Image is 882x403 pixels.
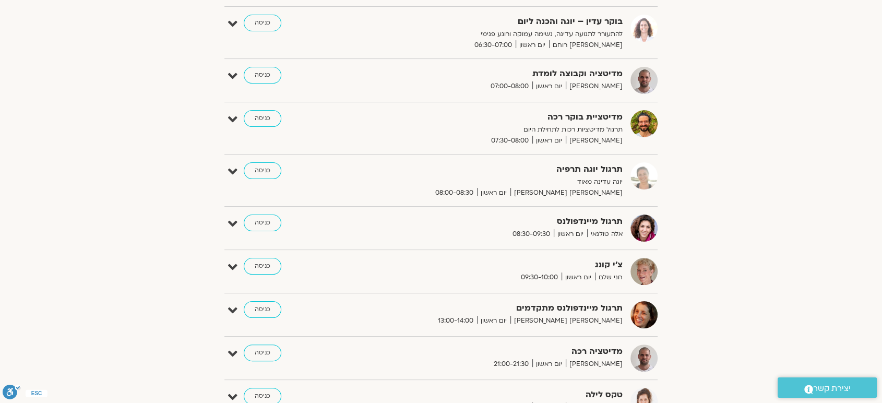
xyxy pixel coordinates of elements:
[532,135,566,146] span: יום ראשון
[487,135,532,146] span: 07:30-08:00
[566,81,623,92] span: [PERSON_NAME]
[566,135,623,146] span: [PERSON_NAME]
[532,81,566,92] span: יום ראשון
[595,272,623,283] span: חני שלם
[244,162,281,179] a: כניסה
[244,67,281,84] a: כניסה
[532,359,566,370] span: יום ראשון
[434,315,477,326] span: 13:00-14:00
[244,15,281,31] a: כניסה
[509,229,554,240] span: 08:30-09:30
[367,176,623,187] p: יוגה עדינה מאוד
[367,215,623,229] strong: תרגול מיינדפולנס
[244,215,281,231] a: כניסה
[566,359,623,370] span: [PERSON_NAME]
[432,187,477,198] span: 08:00-08:30
[367,124,623,135] p: תרגול מדיטציות רכות לתחילת היום
[562,272,595,283] span: יום ראשון
[517,272,562,283] span: 09:30-10:00
[367,67,623,81] strong: מדיטציה וקבוצה לומדת
[471,40,516,51] span: 06:30-07:00
[477,315,510,326] span: יום ראשון
[244,258,281,275] a: כניסה
[487,81,532,92] span: 07:00-08:00
[244,345,281,361] a: כניסה
[244,301,281,318] a: כניסה
[244,110,281,127] a: כניסה
[367,258,623,272] strong: צ'י קונג
[367,388,623,402] strong: טקס לילה
[477,187,510,198] span: יום ראשון
[490,359,532,370] span: 21:00-21:30
[587,229,623,240] span: אלה טולנאי
[516,40,549,51] span: יום ראשון
[367,345,623,359] strong: מדיטציה רכה
[367,110,623,124] strong: מדיטציית בוקר רכה
[813,382,851,396] span: יצירת קשר
[367,15,623,29] strong: בוקר עדין – יוגה והכנה ליום
[549,40,623,51] span: [PERSON_NAME] רוחם
[554,229,587,240] span: יום ראשון
[778,377,877,398] a: יצירת קשר
[367,301,623,315] strong: תרגול מיינדפולנס מתקדמים
[510,315,623,326] span: [PERSON_NAME] [PERSON_NAME]
[510,187,623,198] span: [PERSON_NAME] [PERSON_NAME]
[367,29,623,40] p: להתעורר לתנועה עדינה, נשימה עמוקה ורוגע פנימי
[367,162,623,176] strong: תרגול יוגה תרפיה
